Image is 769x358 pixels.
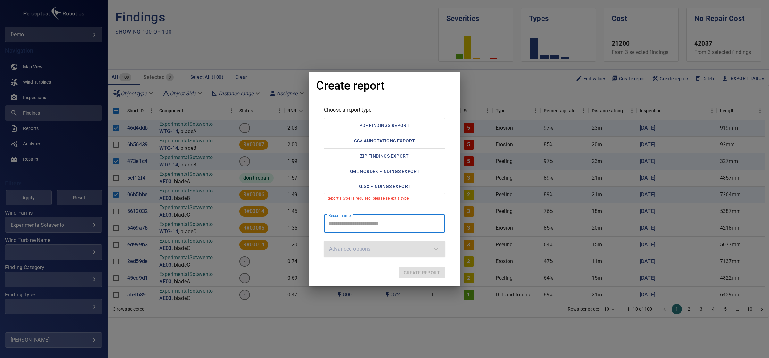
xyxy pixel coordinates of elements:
h1: Create report [316,80,384,92]
p: Report's type is required, please select a type [327,195,445,202]
button: Spreadsheet with information about every instance (annotation) of a finding [324,133,445,149]
button: zip report containing images, plus a spreadsheet with information and comments [324,148,445,164]
p: Choose a report type [324,106,445,114]
button: pdf report containing images, information and comments [324,118,445,133]
button: Spreadsheet with information and comments for each finding. [324,179,445,194]
button: XML report containing inspection and damage information plus embedded images [324,164,445,179]
label: Report name [328,213,351,218]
